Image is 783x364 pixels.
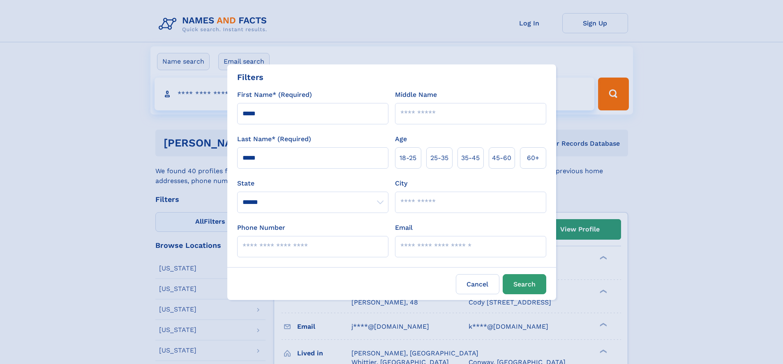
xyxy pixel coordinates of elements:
[461,153,480,163] span: 35‑45
[237,90,312,100] label: First Name* (Required)
[527,153,539,163] span: 60+
[456,274,499,294] label: Cancel
[237,179,388,188] label: State
[400,153,416,163] span: 18‑25
[395,90,437,100] label: Middle Name
[237,223,285,233] label: Phone Number
[430,153,448,163] span: 25‑35
[395,179,407,188] label: City
[395,134,407,144] label: Age
[492,153,511,163] span: 45‑60
[237,71,263,83] div: Filters
[503,274,546,294] button: Search
[395,223,413,233] label: Email
[237,134,311,144] label: Last Name* (Required)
